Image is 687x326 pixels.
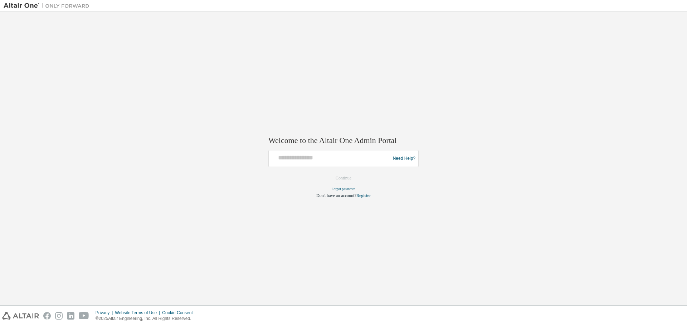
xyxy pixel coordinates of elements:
img: Altair One [4,2,93,9]
img: youtube.svg [79,312,89,320]
h2: Welcome to the Altair One Admin Portal [268,135,419,145]
img: instagram.svg [55,312,63,320]
img: altair_logo.svg [2,312,39,320]
a: Register [356,193,371,198]
a: Forgot password [332,187,356,191]
div: Website Terms of Use [115,310,162,316]
img: facebook.svg [43,312,51,320]
div: Privacy [96,310,115,316]
div: Cookie Consent [162,310,197,316]
span: Don't have an account? [316,193,356,198]
img: linkedin.svg [67,312,74,320]
p: © 2025 Altair Engineering, Inc. All Rights Reserved. [96,316,197,322]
